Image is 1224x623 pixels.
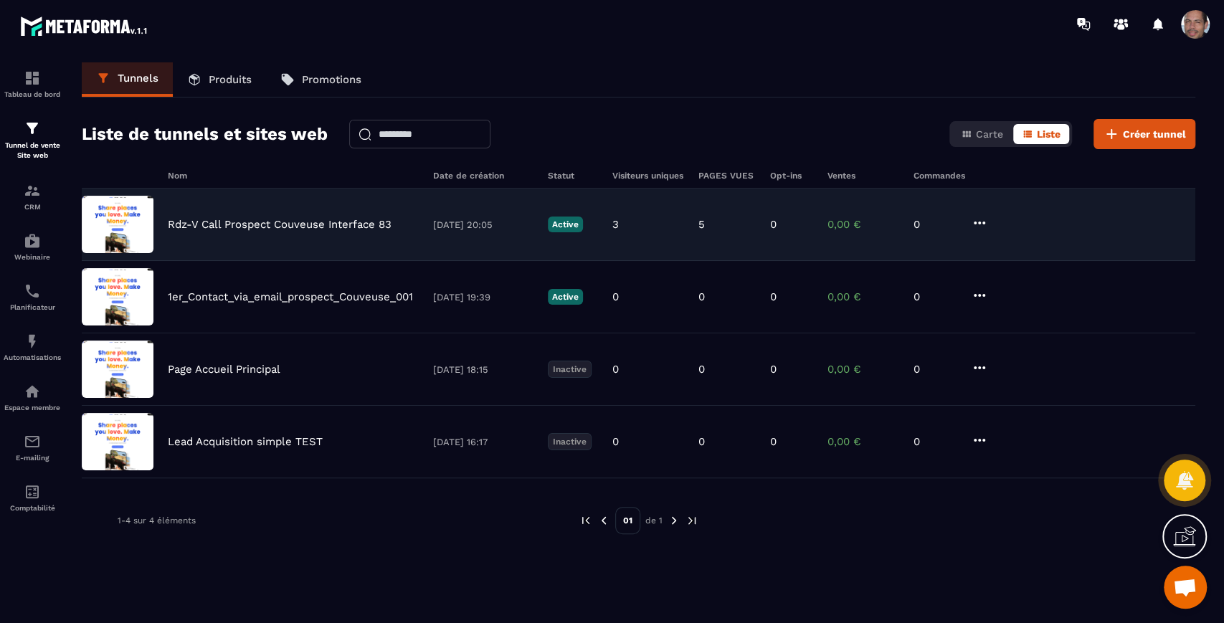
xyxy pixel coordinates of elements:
[827,435,899,448] p: 0,00 €
[1037,128,1061,140] span: Liste
[4,353,61,361] p: Automatisations
[209,73,252,86] p: Produits
[24,383,41,400] img: automations
[4,454,61,462] p: E-mailing
[118,72,158,85] p: Tunnels
[914,218,957,231] p: 0
[1123,127,1186,141] span: Créer tunnel
[433,437,533,447] p: [DATE] 16:17
[685,514,698,527] img: next
[24,120,41,137] img: formation
[82,341,153,398] img: image
[548,217,583,232] p: Active
[4,472,61,523] a: accountantaccountantComptabilité
[433,364,533,375] p: [DATE] 18:15
[770,435,777,448] p: 0
[914,290,957,303] p: 0
[612,435,619,448] p: 0
[548,433,592,450] p: Inactive
[548,361,592,378] p: Inactive
[20,13,149,39] img: logo
[82,196,153,253] img: image
[698,435,705,448] p: 0
[827,218,899,231] p: 0,00 €
[698,290,705,303] p: 0
[1013,124,1069,144] button: Liste
[668,514,680,527] img: next
[770,363,777,376] p: 0
[4,422,61,472] a: emailemailE-mailing
[698,363,705,376] p: 0
[168,290,413,303] p: 1er_Contact_via_email_prospect_Couveuse_001
[952,124,1012,144] button: Carte
[615,507,640,534] p: 01
[645,515,663,526] p: de 1
[433,292,533,303] p: [DATE] 19:39
[168,218,392,231] p: Rdz-V Call Prospect Couveuse Interface 83
[4,272,61,322] a: schedulerschedulerPlanificateur
[4,203,61,211] p: CRM
[827,171,899,181] h6: Ventes
[4,404,61,412] p: Espace membre
[914,435,957,448] p: 0
[548,289,583,305] p: Active
[612,363,619,376] p: 0
[827,363,899,376] p: 0,00 €
[698,171,756,181] h6: PAGES VUES
[4,222,61,272] a: automationsautomationsWebinaire
[548,171,598,181] h6: Statut
[82,120,328,148] h2: Liste de tunnels et sites web
[4,109,61,171] a: formationformationTunnel de vente Site web
[976,128,1003,140] span: Carte
[4,504,61,512] p: Comptabilité
[173,62,266,97] a: Produits
[612,218,619,231] p: 3
[82,62,173,97] a: Tunnels
[24,433,41,450] img: email
[698,218,705,231] p: 5
[266,62,376,97] a: Promotions
[24,333,41,350] img: automations
[168,171,419,181] h6: Nom
[4,141,61,161] p: Tunnel de vente Site web
[168,435,323,448] p: Lead Acquisition simple TEST
[4,372,61,422] a: automationsautomationsEspace membre
[4,59,61,109] a: formationformationTableau de bord
[770,171,813,181] h6: Opt-ins
[82,413,153,470] img: image
[433,219,533,230] p: [DATE] 20:05
[612,290,619,303] p: 0
[302,73,361,86] p: Promotions
[118,515,196,525] p: 1-4 sur 4 éléments
[24,282,41,300] img: scheduler
[433,171,533,181] h6: Date de création
[4,90,61,98] p: Tableau de bord
[24,232,41,249] img: automations
[597,514,610,527] img: prev
[1164,566,1207,609] a: Ouvrir le chat
[4,303,61,311] p: Planificateur
[579,514,592,527] img: prev
[770,218,777,231] p: 0
[168,363,280,376] p: Page Accueil Principal
[82,268,153,325] img: image
[4,253,61,261] p: Webinaire
[827,290,899,303] p: 0,00 €
[914,171,965,181] h6: Commandes
[4,171,61,222] a: formationformationCRM
[1093,119,1195,149] button: Créer tunnel
[24,182,41,199] img: formation
[24,483,41,500] img: accountant
[24,70,41,87] img: formation
[914,363,957,376] p: 0
[612,171,684,181] h6: Visiteurs uniques
[4,322,61,372] a: automationsautomationsAutomatisations
[770,290,777,303] p: 0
